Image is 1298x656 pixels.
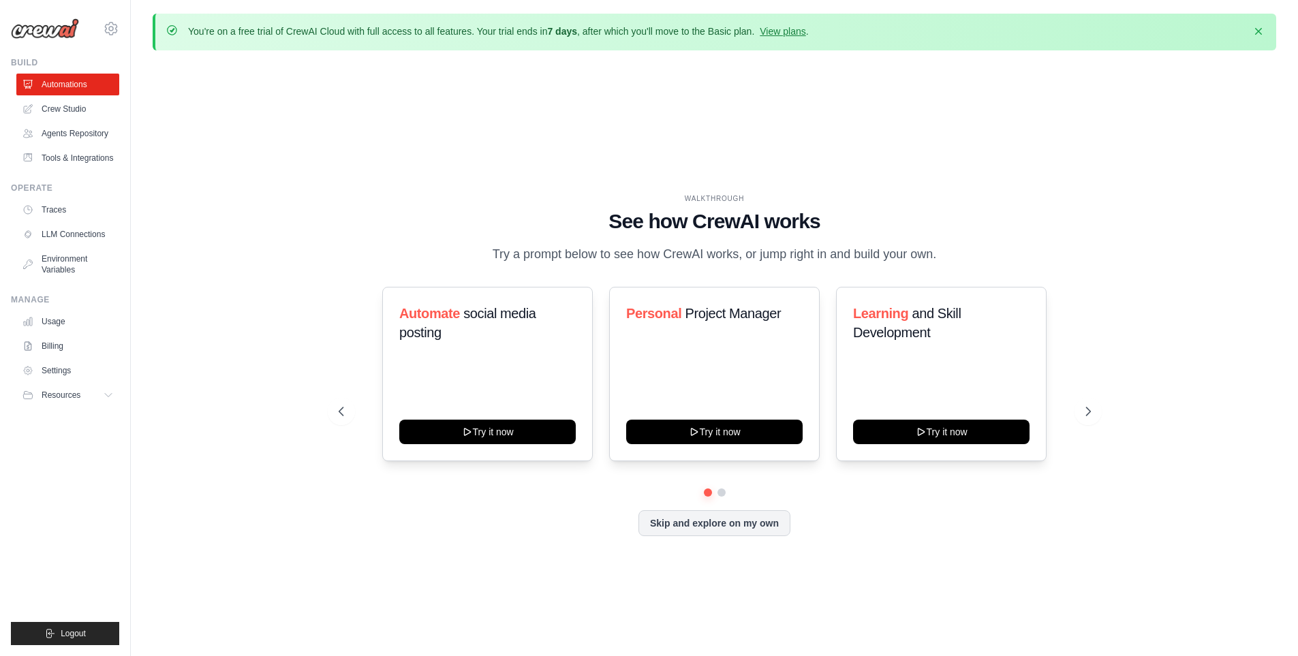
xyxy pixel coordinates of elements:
a: Settings [16,360,119,381]
a: LLM Connections [16,223,119,245]
button: Skip and explore on my own [638,510,790,536]
a: Traces [16,199,119,221]
strong: 7 days [547,26,577,37]
span: Resources [42,390,80,401]
img: Logo [11,18,79,39]
button: Try it now [399,420,576,444]
span: Logout [61,628,86,639]
span: Project Manager [685,306,781,321]
a: Crew Studio [16,98,119,120]
button: Resources [16,384,119,406]
span: Automate [399,306,460,321]
iframe: Chat Widget [1230,591,1298,656]
span: social media posting [399,306,536,340]
div: Manage [11,294,119,305]
div: Build [11,57,119,68]
a: Usage [16,311,119,332]
span: Learning [853,306,908,321]
p: You're on a free trial of CrewAI Cloud with full access to all features. Your trial ends in , aft... [188,25,809,38]
a: Billing [16,335,119,357]
span: Personal [626,306,681,321]
h1: See how CrewAI works [339,209,1091,234]
p: Try a prompt below to see how CrewAI works, or jump right in and build your own. [486,245,944,264]
button: Logout [11,622,119,645]
span: and Skill Development [853,306,961,340]
div: WALKTHROUGH [339,193,1091,204]
button: Try it now [626,420,803,444]
a: View plans [760,26,805,37]
a: Agents Repository [16,123,119,144]
a: Automations [16,74,119,95]
button: Try it now [853,420,1030,444]
div: Operate [11,183,119,193]
a: Environment Variables [16,248,119,281]
a: Tools & Integrations [16,147,119,169]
